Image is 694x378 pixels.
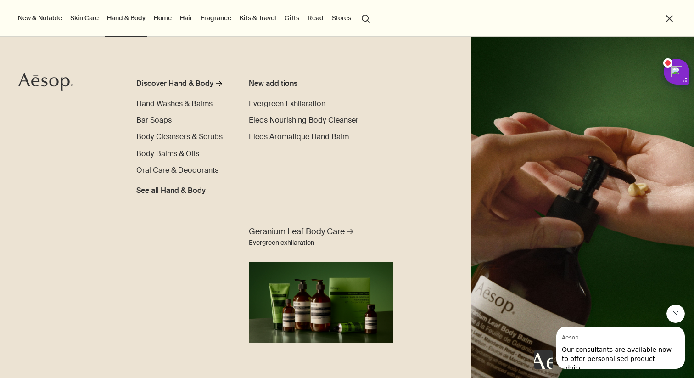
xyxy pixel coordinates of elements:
a: Eleos Nourishing Body Cleanser [249,115,358,126]
span: Body Cleansers & Scrubs [136,132,223,141]
span: Eleos Aromatique Hand Balm [249,132,349,141]
button: Close the Menu [664,13,675,24]
img: A hand holding the pump dispensing Geranium Leaf Body Balm on to hand. [471,37,694,378]
a: Read [306,12,325,24]
span: Evergreen Exhilaration [249,99,325,108]
button: Stores [330,12,353,24]
a: Hair [178,12,194,24]
span: Bar Soaps [136,115,172,125]
a: Discover Hand & Body [136,78,228,93]
a: Skin Care [68,12,101,24]
button: New & Notable [16,12,64,24]
a: Hand & Body [105,12,147,24]
span: Eleos Nourishing Body Cleanser [249,115,358,125]
iframe: Close message from Aesop [666,305,685,323]
span: Hand Washes & Balms [136,99,213,108]
span: See all Hand & Body [136,185,206,196]
a: Geranium Leaf Body Care Evergreen exhilarationFull range of Geranium Leaf products displaying aga... [246,224,395,344]
button: Open search [358,9,374,27]
a: Home [152,12,173,24]
iframe: Message from Aesop [556,327,685,369]
a: Kits & Travel [238,12,278,24]
a: Fragrance [199,12,233,24]
a: Oral Care & Deodorants [136,165,218,176]
a: Bar Soaps [136,115,172,126]
a: Evergreen Exhilaration [249,98,325,109]
iframe: no content [534,350,553,369]
span: Our consultants are available now to offer personalised product advice. [6,19,115,45]
a: Eleos Aromatique Hand Balm [249,131,349,142]
div: New additions [249,78,360,89]
div: Discover Hand & Body [136,78,213,89]
a: Body Cleansers & Scrubs [136,131,223,142]
div: Evergreen exhilaration [249,237,314,248]
svg: Aesop [18,73,73,91]
a: Aesop [16,71,76,96]
a: Body Balms & Oils [136,148,199,159]
span: Geranium Leaf Body Care [249,226,345,237]
span: Body Balms & Oils [136,149,199,158]
a: See all Hand & Body [136,181,206,196]
a: Gifts [283,12,301,24]
a: Hand Washes & Balms [136,98,213,109]
div: Aesop says "Our consultants are available now to offer personalised product advice.". Open messag... [534,305,685,369]
span: Oral Care & Deodorants [136,165,218,175]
